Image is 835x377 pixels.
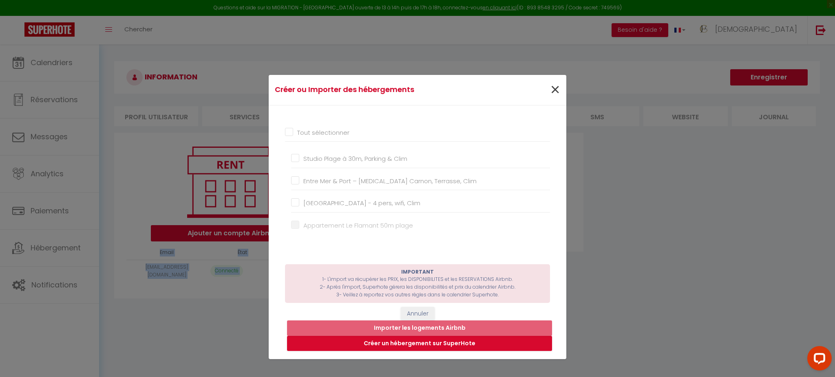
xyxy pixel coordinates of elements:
label: [GEOGRAPHIC_DATA] - 4 pers, wifi, Clim [299,198,420,208]
label: Tout sélectionner [293,128,349,138]
button: Importer les logements Airbnb [287,320,552,336]
button: Annuler [401,307,435,321]
iframe: LiveChat chat widget [801,343,835,377]
h4: Créer ou Importer des hébergements [275,84,462,95]
button: Créer un hébergement sur SuperHote [287,336,552,351]
label: Entre Mer & Port – [MEDICAL_DATA] Carnon, Terrasse, Clim [299,176,477,186]
label: Appartement Le Flamant 50m plage [299,221,454,240]
span: × [550,78,560,102]
b: IMPORTANT [401,268,434,275]
button: Close [550,81,560,99]
p: 1- L'import va récupérer les PRIX, les DISPONIBILITES et les RESERVATIONS Airbnb. 2- Après l'impo... [289,268,546,299]
label: Studio Plage à 30m, Parking & Clim [299,154,407,164]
